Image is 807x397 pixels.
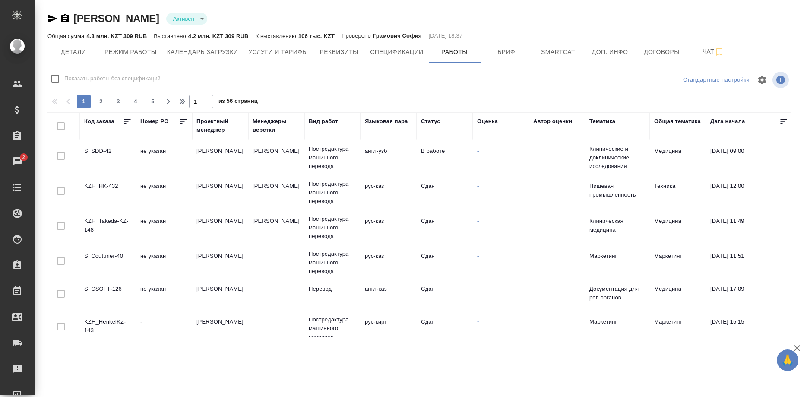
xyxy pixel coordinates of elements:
span: Услуги и тарифы [248,47,308,57]
span: Детали [53,47,94,57]
button: Скопировать ссылку [60,13,70,24]
div: Общая тематика [654,117,701,126]
button: 3 [111,95,125,108]
span: Бриф [486,47,527,57]
div: Дата начала [710,117,745,126]
p: Перевод [309,285,356,293]
p: 106 тыс. KZT [298,33,335,39]
a: - [477,218,479,224]
span: Чат [693,46,734,57]
button: 4 [129,95,142,108]
p: Клиническая медицина [589,217,646,234]
div: Статус [421,117,440,126]
p: Пищевая промышленность [589,182,646,199]
td: [PERSON_NAME] [248,178,304,208]
td: рус-кирг [361,313,417,343]
td: рус-каз [361,248,417,278]
p: Постредактура машинного перевода [309,250,356,276]
p: Маркетинг [589,252,646,260]
div: Вид работ [309,117,338,126]
td: Сдан [417,280,473,311]
td: KZH_Takeda-KZ-148 [80,213,136,243]
td: не указан [136,280,192,311]
p: Выставлено [154,33,188,39]
div: Менеджеры верстки [253,117,300,134]
td: S_CSOFT-126 [80,280,136,311]
td: Маркетинг [650,248,706,278]
span: Работы [434,47,475,57]
td: - [136,313,192,343]
p: К выставлению [256,33,298,39]
span: Реквизиты [318,47,360,57]
button: Скопировать ссылку для ЯМессенджера [47,13,58,24]
a: 2 [2,151,32,172]
p: Грамович София [373,32,422,40]
p: Проверено [342,32,373,40]
p: Постредактура машинного перевода [309,315,356,341]
div: Автор оценки [533,117,572,126]
td: Медицина [650,280,706,311]
td: [PERSON_NAME] [192,213,248,243]
a: - [477,318,479,325]
td: не указан [136,178,192,208]
p: 309 RUB [225,33,248,39]
p: Документация для рег. органов [589,285,646,302]
td: [PERSON_NAME] [192,313,248,343]
div: Код заказа [84,117,114,126]
td: Медицина [650,213,706,243]
td: [DATE] 11:49 [706,213,792,243]
svg: Подписаться [714,47,725,57]
td: Сдан [417,313,473,343]
span: Спецификации [370,47,423,57]
td: [DATE] 17:09 [706,280,792,311]
p: 4.3 млн. KZT [86,33,123,39]
span: из 56 страниц [218,96,258,108]
p: 4.2 млн. KZT [188,33,225,39]
td: рус-каз [361,178,417,208]
td: Маркетинг [650,313,706,343]
p: Общая сумма [47,33,86,39]
td: [DATE] 15:15 [706,313,792,343]
div: Оценка [477,117,498,126]
button: 2 [94,95,108,108]
td: [PERSON_NAME] [248,213,304,243]
div: Номер PO [140,117,168,126]
p: Постредактура машинного перевода [309,180,356,206]
a: - [477,286,479,292]
td: Сдан [417,213,473,243]
span: Настроить таблицу [752,70,772,90]
td: [DATE] 11:51 [706,248,792,278]
a: - [477,183,479,189]
td: [PERSON_NAME] [192,143,248,173]
div: Тематика [589,117,615,126]
td: Сдан [417,248,473,278]
p: Постредактура машинного перевода [309,145,356,171]
span: 2 [17,153,30,162]
td: KZH_HenkelKZ-143 [80,313,136,343]
button: Активен [171,15,197,22]
span: Договоры [641,47,683,57]
p: Клинические и доклинические исследования [589,145,646,171]
p: Маркетинг [589,318,646,326]
span: Календарь загрузки [167,47,238,57]
td: не указан [136,143,192,173]
div: Языковая пара [365,117,408,126]
div: Активен [166,13,207,25]
td: S_SDD-42 [80,143,136,173]
button: 🙏 [777,349,798,371]
td: Медицина [650,143,706,173]
td: рус-каз [361,213,417,243]
td: В работе [417,143,473,173]
a: - [477,148,479,154]
span: Показать работы без спецификаций [64,74,161,83]
a: - [477,253,479,259]
span: 4 [129,97,142,106]
button: 5 [146,95,160,108]
td: Техника [650,178,706,208]
td: [DATE] 09:00 [706,143,792,173]
p: 309 RUB [123,33,147,39]
p: [DATE] 18:37 [429,32,463,40]
td: англ-каз [361,280,417,311]
td: [DATE] 12:00 [706,178,792,208]
span: Smartcat [538,47,579,57]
